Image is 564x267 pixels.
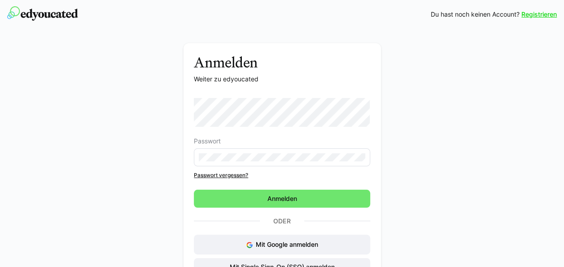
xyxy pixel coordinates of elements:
a: Registrieren [521,10,557,19]
span: Passwort [194,138,221,145]
span: Mit Google anmelden [256,240,318,248]
p: Weiter zu edyoucated [194,75,370,84]
a: Passwort vergessen? [194,172,370,179]
button: Mit Google anmelden [194,235,370,254]
p: Oder [260,215,304,227]
span: Anmelden [266,194,298,203]
h3: Anmelden [194,54,370,71]
span: Du hast noch keinen Account? [431,10,520,19]
img: edyoucated [7,6,78,21]
button: Anmelden [194,190,370,208]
